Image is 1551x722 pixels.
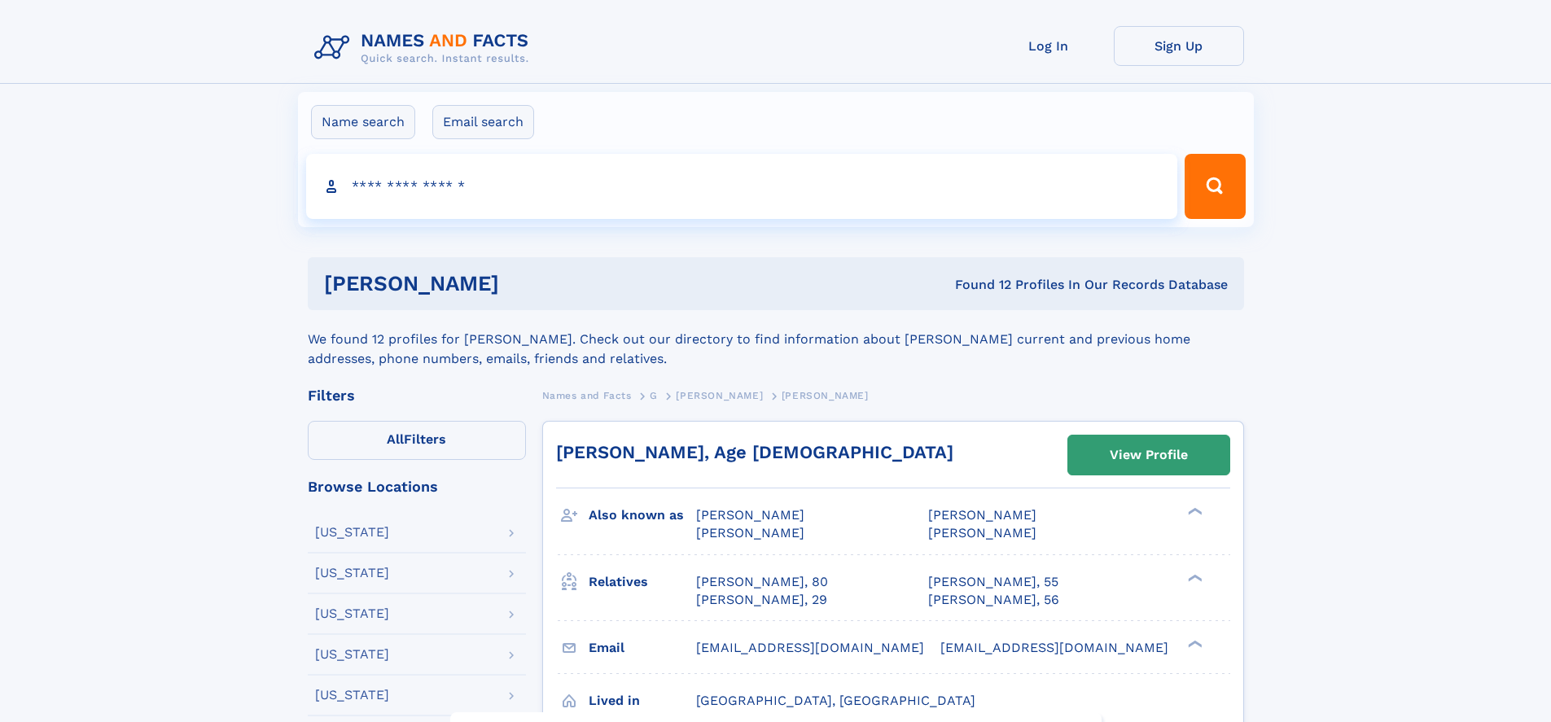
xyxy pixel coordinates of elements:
[1184,638,1203,649] div: ❯
[308,388,526,403] div: Filters
[940,640,1168,655] span: [EMAIL_ADDRESS][DOMAIN_NAME]
[315,607,389,620] div: [US_STATE]
[542,385,632,405] a: Names and Facts
[696,507,804,523] span: [PERSON_NAME]
[676,385,763,405] a: [PERSON_NAME]
[306,154,1178,219] input: search input
[324,273,727,294] h1: [PERSON_NAME]
[696,640,924,655] span: [EMAIL_ADDRESS][DOMAIN_NAME]
[1114,26,1244,66] a: Sign Up
[782,390,869,401] span: [PERSON_NAME]
[696,525,804,540] span: [PERSON_NAME]
[308,421,526,460] label: Filters
[928,507,1036,523] span: [PERSON_NAME]
[727,276,1228,294] div: Found 12 Profiles In Our Records Database
[589,568,696,596] h3: Relatives
[308,26,542,70] img: Logo Names and Facts
[696,693,975,708] span: [GEOGRAPHIC_DATA], [GEOGRAPHIC_DATA]
[1184,506,1203,517] div: ❯
[1068,435,1229,475] a: View Profile
[928,525,1036,540] span: [PERSON_NAME]
[556,442,953,462] a: [PERSON_NAME], Age [DEMOGRAPHIC_DATA]
[1185,154,1245,219] button: Search Button
[1184,572,1203,583] div: ❯
[315,689,389,702] div: [US_STATE]
[928,573,1058,591] a: [PERSON_NAME], 55
[676,390,763,401] span: [PERSON_NAME]
[315,648,389,661] div: [US_STATE]
[650,390,658,401] span: G
[650,385,658,405] a: G
[928,591,1059,609] a: [PERSON_NAME], 56
[311,105,415,139] label: Name search
[589,687,696,715] h3: Lived in
[589,634,696,662] h3: Email
[984,26,1114,66] a: Log In
[696,591,827,609] a: [PERSON_NAME], 29
[308,479,526,494] div: Browse Locations
[432,105,534,139] label: Email search
[315,567,389,580] div: [US_STATE]
[315,526,389,539] div: [US_STATE]
[696,573,828,591] a: [PERSON_NAME], 80
[589,501,696,529] h3: Also known as
[1110,436,1188,474] div: View Profile
[308,310,1244,369] div: We found 12 profiles for [PERSON_NAME]. Check out our directory to find information about [PERSON...
[387,431,404,447] span: All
